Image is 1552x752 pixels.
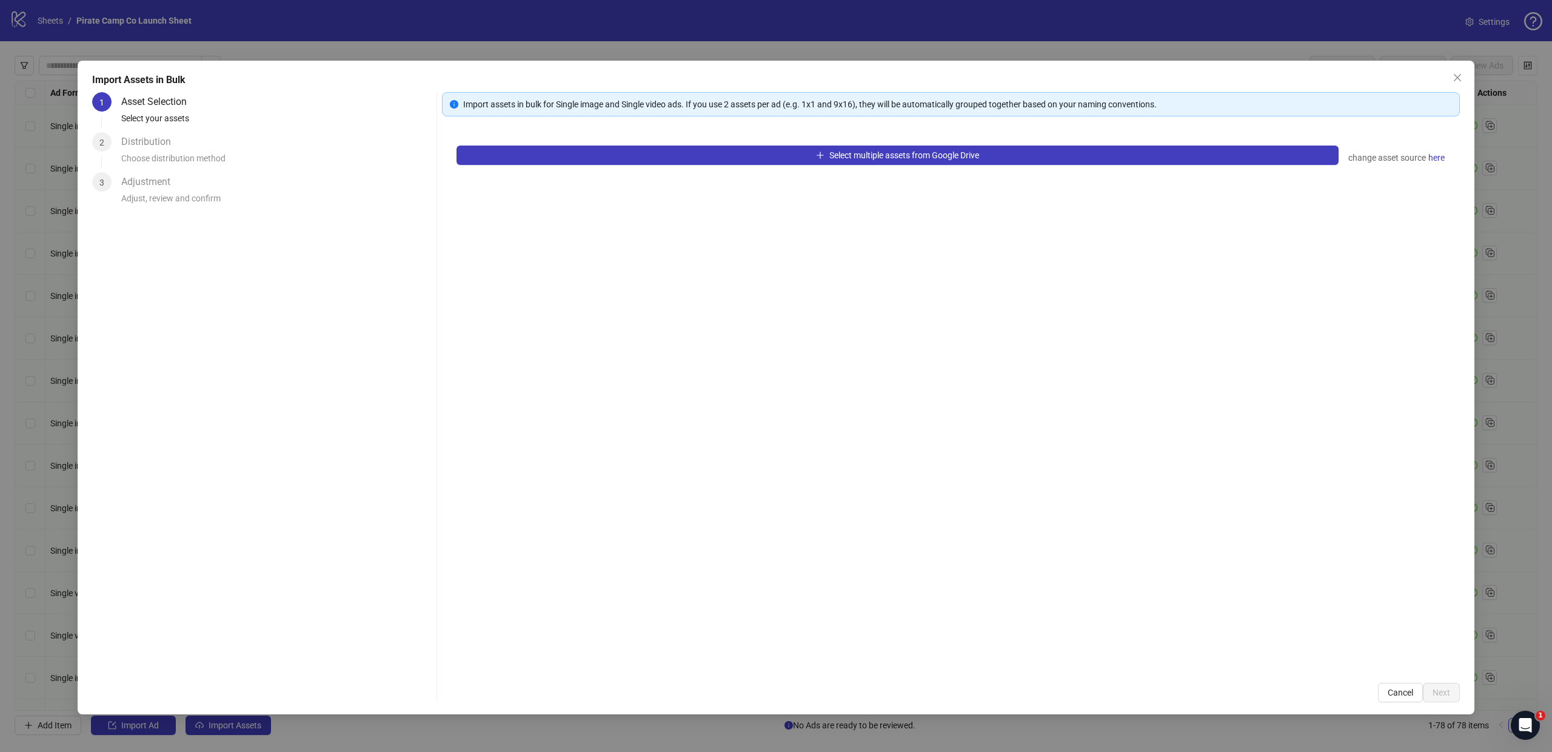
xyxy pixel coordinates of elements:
[816,151,824,159] span: plus
[1348,150,1445,165] div: change asset source
[99,98,104,107] span: 1
[99,138,104,147] span: 2
[1511,711,1540,740] iframe: Intercom live chat
[1428,151,1445,164] span: here
[1448,68,1467,87] button: Close
[450,100,458,109] span: info-circle
[1423,683,1460,702] button: Next
[463,98,1452,111] div: Import assets in bulk for Single image and Single video ads. If you use 2 assets per ad (e.g. 1x1...
[121,192,432,212] div: Adjust, review and confirm
[1536,711,1545,720] span: 1
[121,92,196,112] div: Asset Selection
[99,178,104,187] span: 3
[121,132,181,152] div: Distribution
[1428,150,1445,165] a: here
[829,150,979,160] span: Select multiple assets from Google Drive
[1453,73,1462,82] span: close
[121,112,432,132] div: Select your assets
[121,152,432,172] div: Choose distribution method
[92,73,1460,87] div: Import Assets in Bulk
[1388,688,1413,697] span: Cancel
[457,146,1339,165] button: Select multiple assets from Google Drive
[1378,683,1423,702] button: Cancel
[121,172,180,192] div: Adjustment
